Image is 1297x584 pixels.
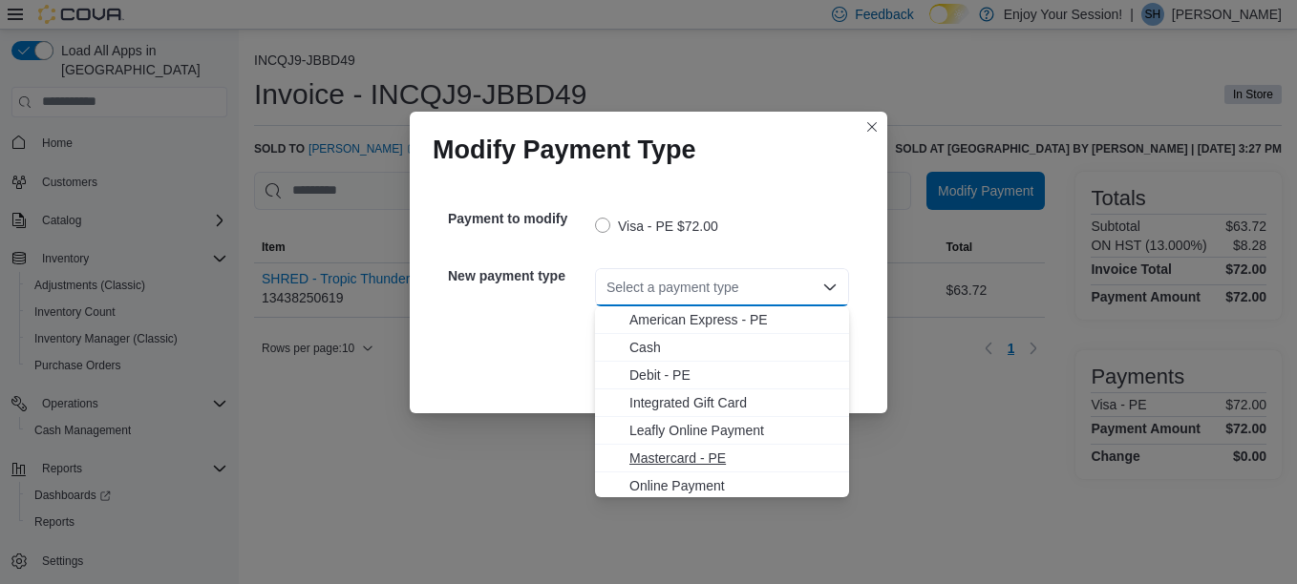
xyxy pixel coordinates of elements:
span: Integrated Gift Card [629,393,838,412]
button: Closes this modal window [861,115,883,138]
button: Integrated Gift Card [595,389,849,417]
h5: Payment to modify [448,199,591,238]
span: Cash [629,338,838,357]
button: Debit - PE [595,362,849,389]
button: Mastercard - PE [595,445,849,472]
button: Online Payment [595,472,849,500]
span: American Express - PE [629,310,838,329]
span: Online Payment [629,476,838,495]
span: Leafly Online Payment [629,421,838,440]
span: Debit - PE [629,365,838,385]
button: American Express - PE [595,306,849,334]
span: Mastercard - PE [629,448,838,468]
h5: New payment type [448,257,591,295]
div: Choose from the following options [595,306,849,500]
button: Leafly Online Payment [595,417,849,445]
input: Accessible screen reader label [606,276,608,299]
h1: Modify Payment Type [433,135,696,165]
label: Visa - PE $72.00 [595,215,718,238]
button: Close list of options [822,280,838,295]
button: Cash [595,334,849,362]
